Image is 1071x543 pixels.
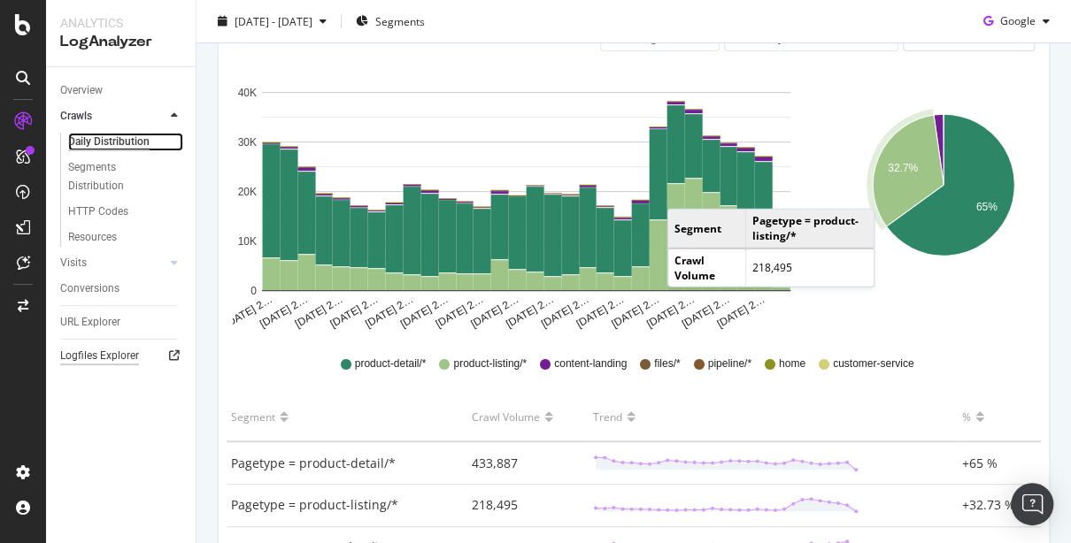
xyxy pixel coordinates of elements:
[238,186,257,198] text: 20K
[60,254,87,272] div: Visits
[349,7,432,35] button: Segments
[745,210,874,248] td: Pagetype = product-listing/*
[888,162,918,174] text: 32.7%
[231,496,398,513] span: Pagetype = product-listing/*
[60,279,119,298] div: Conversions
[235,13,312,28] span: [DATE] - [DATE]
[60,81,183,100] a: Overview
[60,313,120,332] div: URL Explorer
[60,254,166,272] a: Visits
[60,14,181,32] div: Analytics
[68,133,150,151] div: Daily Distribution
[60,107,92,126] div: Crawls
[962,402,971,431] div: %
[472,496,518,513] span: 218,495
[453,356,527,371] span: product-listing/*
[231,402,275,431] div: Segment
[708,356,751,371] span: pipeline/*
[668,248,745,286] td: Crawl Volume
[68,203,128,221] div: HTTP Codes
[231,455,396,471] span: Pagetype = product-detail/*
[211,7,334,35] button: [DATE] - [DATE]
[60,81,103,100] div: Overview
[962,455,998,471] span: +65 %
[60,347,139,365] div: Logfiles Explorer
[779,356,805,371] span: home
[654,356,680,371] span: files/*
[375,13,425,28] span: Segments
[60,32,181,52] div: LogAnalyzer
[745,248,874,286] td: 218,495
[68,158,166,195] div: Segments Distribution
[238,235,257,248] text: 10K
[60,107,166,126] a: Crawls
[854,65,1032,331] svg: A chart.
[68,228,117,247] div: Resources
[976,7,1057,35] button: Google
[554,356,627,371] span: content-landing
[238,87,257,99] text: 40K
[833,356,913,371] span: customer-service
[355,356,427,371] span: product-detail/*
[68,158,183,195] a: Segments Distribution
[68,203,183,221] a: HTTP Codes
[233,65,820,331] svg: A chart.
[60,279,183,298] a: Conversions
[472,455,518,471] span: 433,887
[60,313,183,332] a: URL Explorer
[60,347,183,365] a: Logfiles Explorer
[250,285,257,297] text: 0
[472,402,540,431] div: Crawl Volume
[962,496,1015,513] span: +32.73 %
[68,133,183,151] a: Daily Distribution
[593,402,622,431] div: Trend
[68,228,183,247] a: Resources
[1000,13,1036,28] span: Google
[238,136,257,149] text: 30K
[1011,483,1053,525] div: Open Intercom Messenger
[668,210,745,248] td: Segment
[976,201,998,213] text: 65%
